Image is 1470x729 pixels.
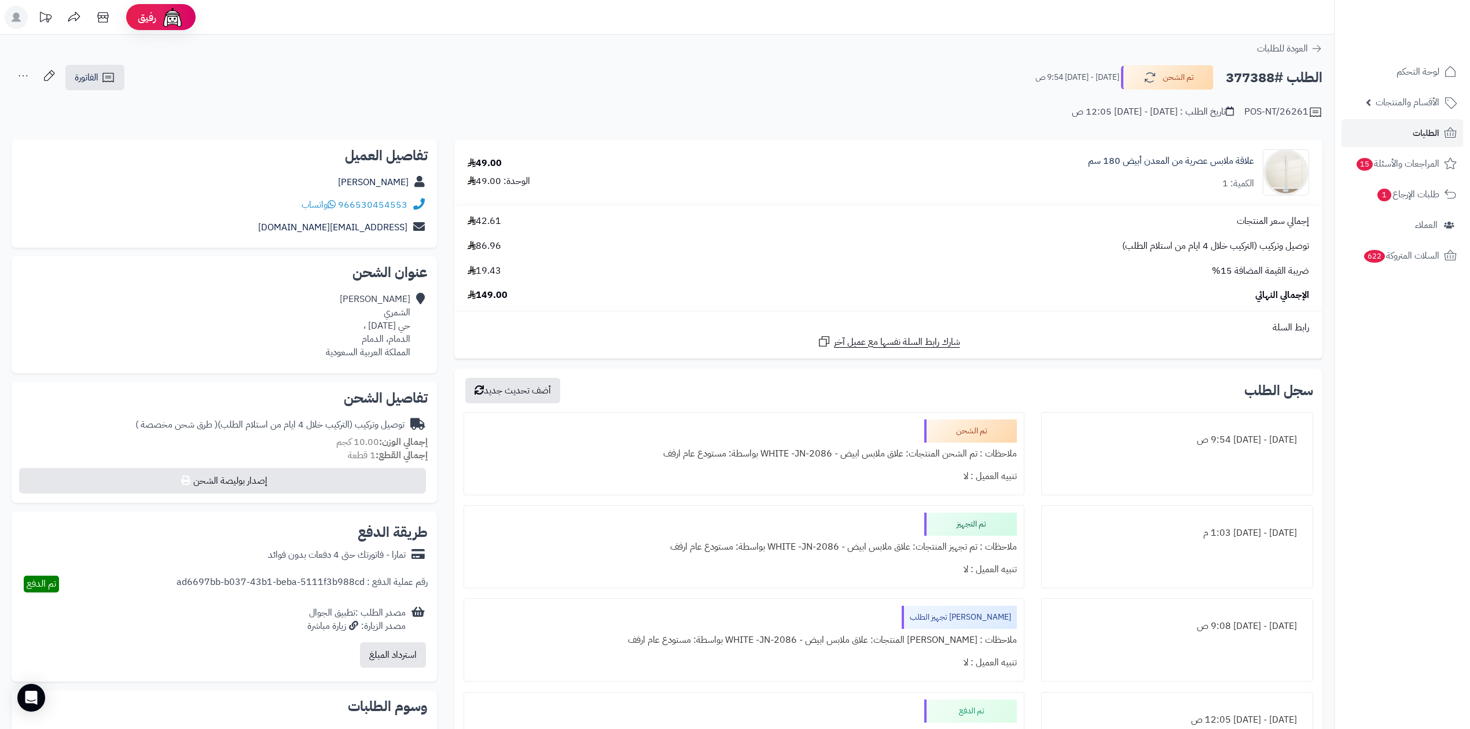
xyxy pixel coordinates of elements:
a: [PERSON_NAME] [338,175,409,189]
h2: تفاصيل العميل [21,149,428,163]
span: السلات المتروكة [1363,248,1439,264]
span: المراجعات والأسئلة [1355,156,1439,172]
small: [DATE] - [DATE] 9:54 ص [1035,72,1119,83]
a: شارك رابط السلة نفسها مع عميل آخر [817,334,960,349]
span: العملاء [1415,217,1438,233]
a: السلات المتروكة622 [1342,242,1463,270]
span: ضريبة القيمة المضافة 15% [1212,264,1309,278]
span: رفيق [138,10,156,24]
strong: إجمالي القطع: [376,448,428,462]
div: مصدر الطلب :تطبيق الجوال [307,606,406,633]
span: لوحة التحكم [1396,64,1439,80]
h2: تفاصيل الشحن [21,391,428,405]
a: العملاء [1342,211,1463,239]
span: شارك رابط السلة نفسها مع عميل آخر [834,336,960,349]
div: الكمية: 1 [1222,177,1254,190]
a: علاقة ملابس عصرية من المعدن أبيض 180 سم [1088,154,1254,168]
div: تاريخ الطلب : [DATE] - [DATE] 12:05 ص [1072,105,1234,119]
a: المراجعات والأسئلة15 [1342,150,1463,178]
div: مصدر الزيارة: زيارة مباشرة [307,620,406,633]
div: 49.00 [468,157,502,170]
h2: الطلب #377388 [1226,66,1322,90]
h2: وسوم الطلبات [21,699,428,713]
span: طلبات الإرجاع [1376,186,1439,203]
div: [PERSON_NAME] الشمري حي [DATE] ، الدمام، الدمام المملكة العربية السعودية [326,293,410,359]
a: العودة للطلبات [1257,42,1322,56]
div: تم الدفع [924,699,1017,723]
div: تنبيه العميل : لا [471,558,1017,581]
div: POS-NT/26261 [1244,105,1322,119]
h2: طريقة الدفع [358,525,428,539]
div: [DATE] - [DATE] 1:03 م [1049,522,1306,544]
img: ai-face.png [161,6,184,29]
span: توصيل وتركيب (التركيب خلال 4 ايام من استلام الطلب) [1122,240,1309,253]
span: الأقسام والمنتجات [1376,94,1439,111]
a: الطلبات [1342,119,1463,147]
a: لوحة التحكم [1342,58,1463,86]
span: 1 [1377,189,1391,202]
a: تحديثات المنصة [31,6,60,32]
a: واتساب [302,198,336,212]
span: 149.00 [468,289,508,302]
div: ملاحظات : تم تجهيز المنتجات: علاق ملابس ابيض - WHITE -JN-2086 بواسطة: مستودع عام ارفف [471,536,1017,558]
a: الفاتورة [65,65,124,90]
div: تنبيه العميل : لا [471,651,1017,674]
div: توصيل وتركيب (التركيب خلال 4 ايام من استلام الطلب) [135,418,405,432]
a: 966530454553 [338,198,407,212]
button: تم الشحن [1121,65,1214,90]
span: ( طرق شحن مخصصة ) [135,418,218,432]
div: تم التجهيز [924,513,1017,536]
span: 15 [1356,158,1373,171]
span: 19.43 [468,264,501,278]
span: تم الدفع [27,577,56,591]
small: 1 قطعة [348,448,428,462]
h2: عنوان الشحن [21,266,428,279]
span: الطلبات [1413,125,1439,141]
button: استرداد المبلغ [360,642,426,668]
div: [DATE] - [DATE] 9:54 ص [1049,429,1306,451]
div: رابط السلة [459,321,1318,334]
span: 86.96 [468,240,501,253]
span: الإجمالي النهائي [1255,289,1309,302]
button: إصدار بوليصة الشحن [19,468,426,494]
div: [DATE] - [DATE] 9:08 ص [1049,615,1306,638]
a: [EMAIL_ADDRESS][DOMAIN_NAME] [258,220,407,234]
strong: إجمالي الوزن: [379,435,428,449]
small: 10.00 كجم [336,435,428,449]
span: 42.61 [468,215,501,228]
span: الفاتورة [75,71,98,84]
div: تنبيه العميل : لا [471,465,1017,488]
h3: سجل الطلب [1244,384,1313,397]
div: رقم عملية الدفع : ad6697bb-b037-43b1-beba-5111f3b988cd [177,576,428,592]
button: أضف تحديث جديد [465,378,560,403]
div: تم الشحن [924,419,1017,443]
img: 1752316796-1-90x90.jpg [1263,149,1309,196]
span: إجمالي سعر المنتجات [1237,215,1309,228]
span: 622 [1364,250,1386,263]
div: ملاحظات : تم الشحن المنتجات: علاق ملابس ابيض - WHITE -JN-2086 بواسطة: مستودع عام ارفف [471,443,1017,465]
span: العودة للطلبات [1257,42,1308,56]
div: [PERSON_NAME] تجهيز الطلب [902,606,1017,629]
a: طلبات الإرجاع1 [1342,181,1463,208]
div: Open Intercom Messenger [17,684,45,712]
div: ملاحظات : [PERSON_NAME] المنتجات: علاق ملابس ابيض - WHITE -JN-2086 بواسطة: مستودع عام ارفف [471,629,1017,651]
div: الوحدة: 49.00 [468,175,530,188]
div: تمارا - فاتورتك حتى 4 دفعات بدون فوائد [268,548,406,562]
